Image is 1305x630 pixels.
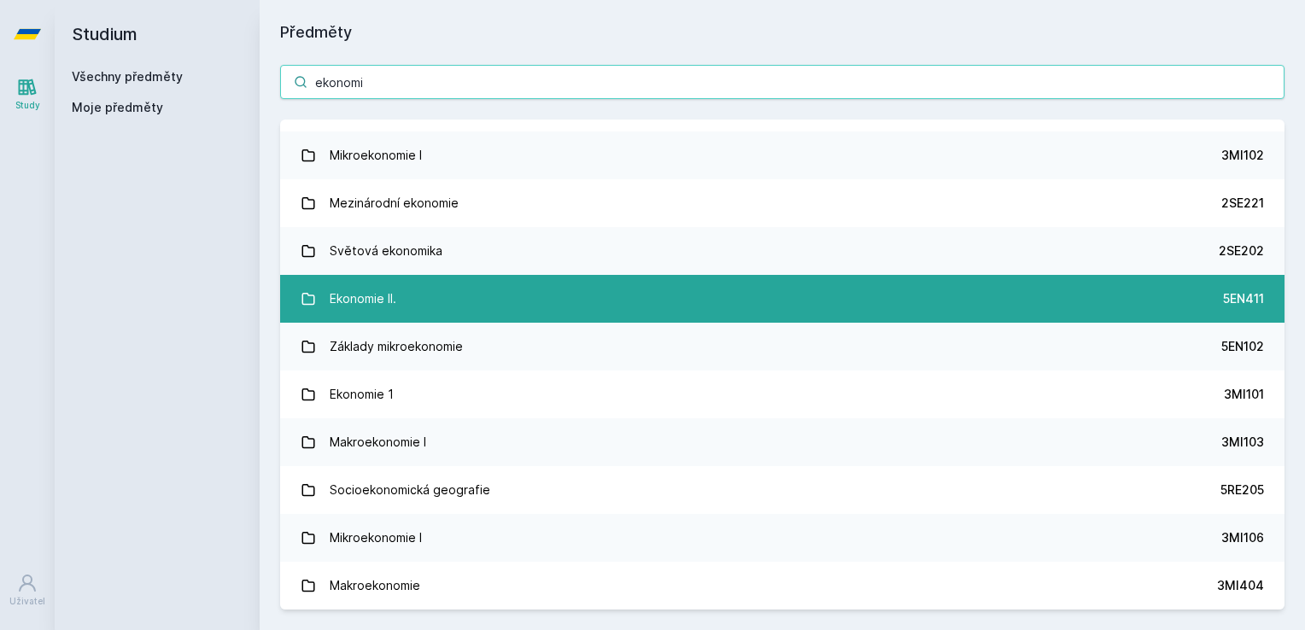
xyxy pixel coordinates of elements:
[3,564,51,616] a: Uživatel
[280,65,1285,99] input: Název nebo ident předmětu…
[280,323,1285,370] a: Základy mikroekonomie 5EN102
[330,473,490,507] div: Socioekonomická geografie
[280,562,1285,610] a: Makroekonomie 3MI404
[280,227,1285,275] a: Světová ekonomika 2SE202
[280,179,1285,227] a: Mezinárodní ekonomie 2SE221
[1220,481,1264,499] div: 5RE205
[1221,529,1264,546] div: 3MI106
[1221,434,1264,451] div: 3MI103
[280,466,1285,514] a: Socioekonomická geografie 5RE205
[72,99,163,116] span: Moje předměty
[1223,290,1264,307] div: 5EN411
[3,68,51,120] a: Study
[280,275,1285,323] a: Ekonomie II. 5EN411
[280,514,1285,562] a: Mikroekonomie I 3MI106
[15,99,40,112] div: Study
[330,330,463,364] div: Základy mikroekonomie
[330,521,422,555] div: Mikroekonomie I
[330,569,420,603] div: Makroekonomie
[330,138,422,172] div: Mikroekonomie I
[1219,242,1264,260] div: 2SE202
[1221,338,1264,355] div: 5EN102
[72,69,183,84] a: Všechny předměty
[330,425,426,459] div: Makroekonomie I
[330,282,396,316] div: Ekonomie II.
[1217,577,1264,594] div: 3MI404
[330,186,459,220] div: Mezinárodní ekonomie
[330,234,442,268] div: Světová ekonomika
[330,377,394,411] div: Ekonomie 1
[1224,386,1264,403] div: 3MI101
[280,418,1285,466] a: Makroekonomie I 3MI103
[280,370,1285,418] a: Ekonomie 1 3MI101
[1221,195,1264,212] div: 2SE221
[1221,147,1264,164] div: 3MI102
[280,20,1285,44] h1: Předměty
[280,131,1285,179] a: Mikroekonomie I 3MI102
[9,595,45,608] div: Uživatel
